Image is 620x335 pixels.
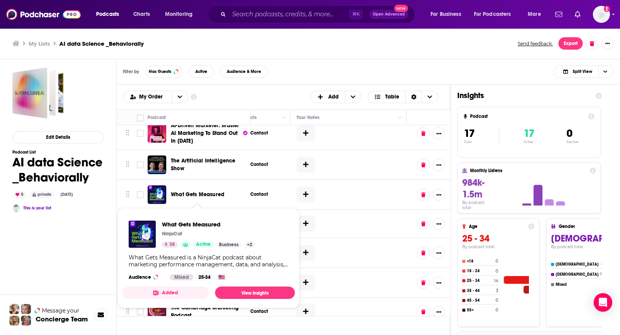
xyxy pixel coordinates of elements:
button: 1 Contact [236,122,274,145]
h4: <18 [467,259,494,264]
div: 25-34 [195,274,214,280]
img: The Artificial Intelligence Show [148,155,166,174]
button: Export [558,37,583,50]
img: Podchaser - Follow, Share and Rate Podcasts [6,7,81,22]
span: Toggle select row [137,130,144,137]
a: The Artificial Intelligence Show [171,157,248,173]
button: Show More Button [601,37,614,50]
a: Show notifications dropdown [552,8,565,21]
button: Show More Button [433,306,445,318]
div: Open Intercom Messenger [594,293,612,312]
h4: 14 [494,278,498,283]
svg: Add a profile image [604,6,610,12]
a: AI-Driven Marketer: Master AI Marketing To Stand Out In [DATE] [171,122,248,145]
a: What Gets Measured [171,191,224,199]
button: Show More Button [433,276,445,289]
a: Kelly Teemer [12,204,20,212]
h1: AI data Science _Behaviorally [12,155,104,185]
div: What Gets Measured is a NinjaCat podcast about marketing performance management, data, and analys... [129,254,289,268]
span: 38 [169,241,175,249]
h4: 12 [600,272,604,277]
span: More [528,9,541,20]
h4: 25 - 34 [467,278,493,283]
h4: 0 [496,298,498,303]
p: Total [464,140,499,144]
button: Move [125,159,130,171]
img: What Gets Measured [129,221,156,248]
span: Message your [42,307,79,314]
span: 0 [567,127,572,140]
button: Send feedback. [515,40,555,47]
button: Added [122,287,209,299]
button: open menu [522,8,551,21]
h4: By podcast total [462,200,494,210]
span: For Business [431,9,461,20]
h4: [DEMOGRAPHIC_DATA] [556,262,600,267]
button: open menu [172,91,188,103]
span: Monitoring [165,9,193,20]
a: View Insights [215,287,295,299]
span: 984k-1.5m [462,177,484,200]
button: Choose View [368,91,439,103]
h4: 0 [496,307,498,313]
a: Active [193,242,214,248]
a: Show notifications dropdown [572,8,584,21]
a: Charts [128,8,155,21]
h2: Choose View [554,66,614,78]
button: Edit Details [12,131,104,143]
p: NinjaCat [162,231,182,237]
span: Logged in as TeemsPR [593,6,610,23]
button: Column Actions [395,113,405,122]
span: Toggle select row [137,308,144,315]
span: Active [196,241,211,249]
p: Inactive [567,140,579,144]
span: Charts [133,9,150,20]
a: What Gets Measured [162,221,255,228]
span: The Artificial Intelligence Show [171,157,236,172]
button: open menu [91,8,129,21]
img: AI-Driven Marketer: Master AI Marketing To Stand Out In 2025 [148,124,166,143]
img: What Gets Measured [148,185,166,204]
span: 17 [464,127,475,140]
button: open menu [160,8,203,21]
a: +2 [244,242,255,248]
span: Has Guests [149,69,171,74]
img: Jules Profile [21,304,31,314]
button: Open AdvancedNew [369,10,408,19]
h4: 18 - 24 [467,269,494,273]
button: 1 Contact [236,155,274,175]
span: For Podcasters [474,9,511,20]
span: AI data Science _Behaviorally [12,67,64,119]
button: Show More Button [433,218,445,230]
span: Podcasts [96,9,119,20]
h1: Insights [457,91,589,100]
span: Toggle select row [137,161,144,168]
span: Table [385,94,399,100]
input: Search podcasts, credits, & more... [229,8,349,21]
div: 0 [12,191,26,198]
h4: Podcast [470,114,585,119]
p: Active [524,140,534,144]
button: Show More Button [433,188,445,201]
a: My Lists [29,40,50,47]
p: 1 Contact [246,191,268,198]
div: Mixed [170,274,193,280]
img: Jon Profile [9,316,19,326]
h4: Mixed [556,282,600,287]
a: This is your list [23,205,51,211]
h4: 3 [496,288,498,293]
h3: Podcast List [12,150,104,155]
h3: Concierge Team [36,315,88,323]
div: [DATE] [57,192,76,198]
img: User Profile [593,6,610,23]
h4: By podcast total [462,244,534,249]
h4: 55+ [467,308,494,313]
button: Show More Button [433,159,445,171]
div: Search podcasts, credits, & more... [215,5,422,23]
